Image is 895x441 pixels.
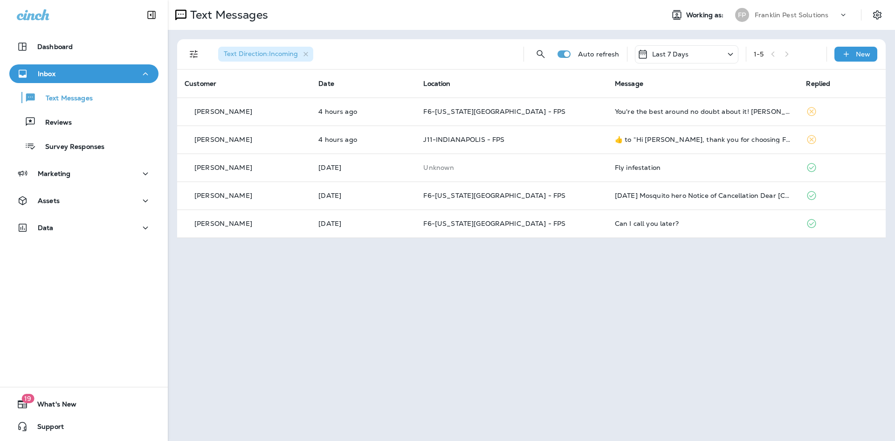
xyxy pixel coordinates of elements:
[806,79,830,88] span: Replied
[38,70,55,77] p: Inbox
[423,219,565,228] span: F6-[US_STATE][GEOGRAPHIC_DATA] - FPS
[318,164,408,171] p: Aug 9, 2025 03:05 PM
[218,47,313,62] div: Text Direction:Incoming
[194,192,252,199] p: [PERSON_NAME]
[755,11,828,19] p: Franklin Pest Solutions
[9,64,158,83] button: Inbox
[754,50,764,58] div: 1 - 5
[194,136,252,143] p: [PERSON_NAME]
[615,79,643,88] span: Message
[38,197,60,204] p: Assets
[9,136,158,156] button: Survey Responses
[194,108,252,115] p: [PERSON_NAME]
[38,224,54,231] p: Data
[423,107,565,116] span: F6-[US_STATE][GEOGRAPHIC_DATA] - FPS
[9,112,158,132] button: Reviews
[9,417,158,436] button: Support
[9,37,158,56] button: Dashboard
[9,164,158,183] button: Marketing
[318,108,408,115] p: Aug 13, 2025 12:06 PM
[423,79,450,88] span: Location
[185,79,216,88] span: Customer
[423,191,565,200] span: F6-[US_STATE][GEOGRAPHIC_DATA] - FPS
[615,108,792,115] div: You're the best around no doubt about it! Dave is the best and your company has been a takeing ca...
[423,135,504,144] span: J11-INDIANAPOLIS - FPS
[615,220,792,227] div: Can I call you later?
[37,43,73,50] p: Dashboard
[615,136,792,143] div: ​👍​ to “ Hi Jamie, thank you for choosing Franklin Pest Solutions! If you're happy with the servi...
[36,143,104,152] p: Survey Responses
[318,220,408,227] p: Aug 8, 2025 03:27 PM
[224,49,298,58] span: Text Direction : Incoming
[38,170,70,177] p: Marketing
[735,8,749,22] div: FP
[856,50,870,58] p: New
[9,191,158,210] button: Assets
[185,45,203,63] button: Filters
[615,164,792,171] div: Fly infestation
[531,45,550,63] button: Search Messages
[652,50,689,58] p: Last 7 Days
[686,11,726,19] span: Working as:
[186,8,268,22] p: Text Messages
[36,94,93,103] p: Text Messages
[615,192,792,199] div: August 9,2025 Mosquito hero Notice of Cancellation Dear [Company], I am writing to inform you tha...
[9,88,158,107] button: Text Messages
[318,192,408,199] p: Aug 9, 2025 10:30 AM
[28,423,64,434] span: Support
[318,136,408,143] p: Aug 13, 2025 11:15 AM
[869,7,886,23] button: Settings
[9,395,158,413] button: 19What's New
[21,394,34,403] span: 19
[194,164,252,171] p: [PERSON_NAME]
[138,6,165,24] button: Collapse Sidebar
[423,164,600,171] p: This customer does not have a last location and the phone number they messaged is not assigned to...
[9,218,158,237] button: Data
[318,79,334,88] span: Date
[578,50,620,58] p: Auto refresh
[194,220,252,227] p: [PERSON_NAME]
[28,400,76,412] span: What's New
[36,119,72,127] p: Reviews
